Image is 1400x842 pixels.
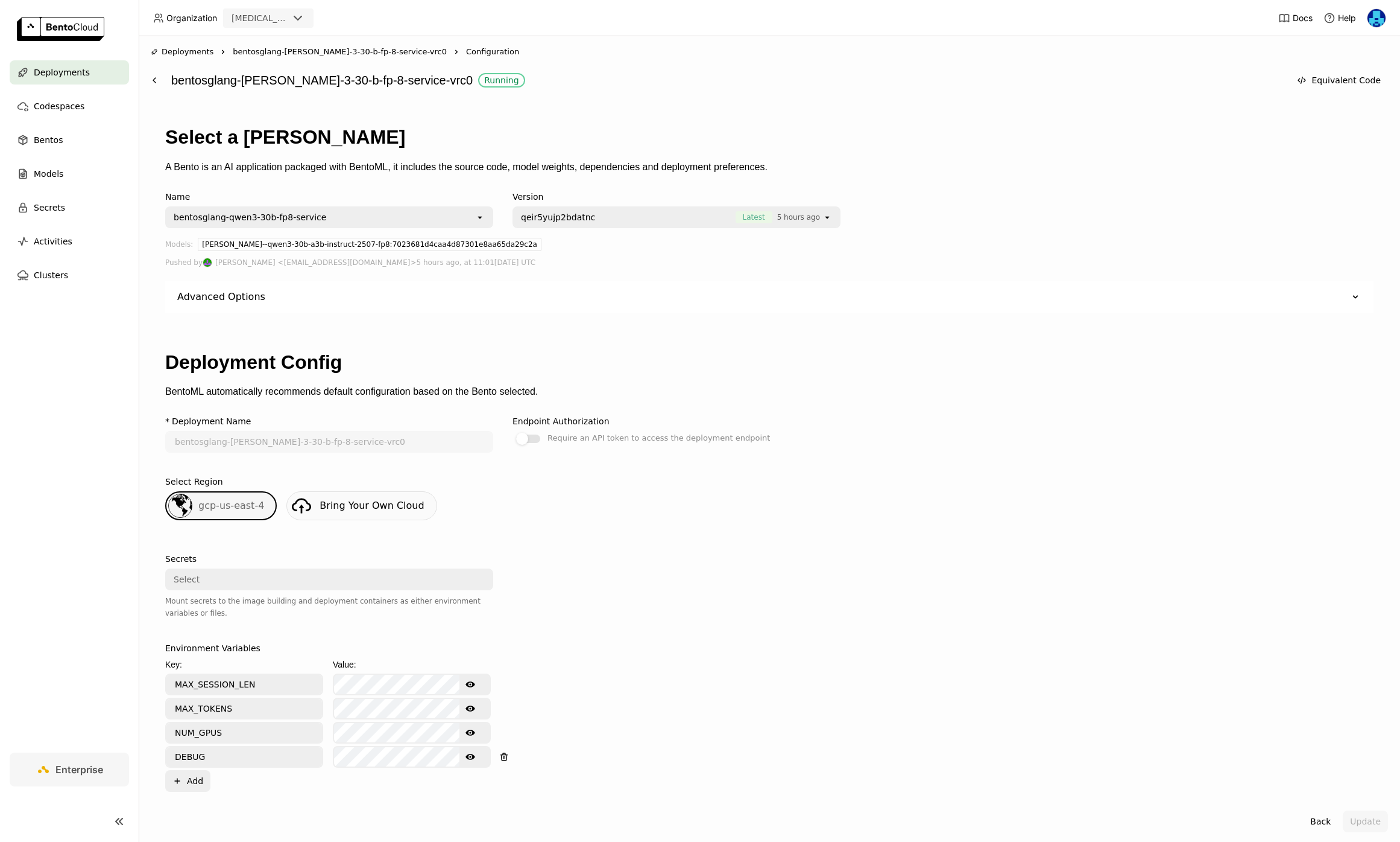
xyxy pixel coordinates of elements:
svg: Show password text [465,752,475,762]
span: Models [34,167,63,181]
div: [PERSON_NAME]--qwen3-30b-a3b-instruct-2507-fp8:7023681d4caa4d87301e8aa65da29c2a [198,238,541,251]
span: [PERSON_NAME] <[EMAIL_ADDRESS][DOMAIN_NAME]> [215,256,416,269]
span: Help [1338,13,1356,24]
span: gcp-us-east-4 [198,500,264,511]
img: Yi Guo [1367,9,1386,27]
div: Secrets [165,554,197,564]
span: Secrets [34,200,65,215]
span: Configuration [466,46,519,58]
h1: Select a [PERSON_NAME] [165,126,1373,148]
div: Advanced Options [177,291,265,303]
div: Advanced Options [165,281,1373,313]
div: Value: [333,658,491,671]
button: Show password text [459,723,481,742]
span: qeir5yujp2bdatnc [521,211,595,223]
a: Clusters [10,263,129,287]
div: Version [512,192,840,202]
p: A Bento is an AI application packaged with BentoML, it includes the source code, model weights, d... [165,162,1373,173]
div: Select [174,573,200,585]
div: gcp-us-east-4 [165,491,277,520]
span: bentosglang-[PERSON_NAME]-3-30-b-fp-8-service-vrc0 [233,46,447,58]
h1: Deployment Config [165,351,1373,374]
span: Bring Your Own Cloud [320,500,424,511]
a: Codespaces [10,94,129,118]
input: Selected revia. [289,13,291,25]
button: Show password text [459,747,481,767]
span: Codespaces [34,99,84,113]
input: Key [166,675,322,694]
svg: Right [218,47,228,57]
div: Environment Variables [165,643,260,653]
a: Enterprise [10,753,129,786]
button: Back [1303,811,1338,832]
div: Models: [165,238,193,256]
button: Show password text [459,675,481,694]
div: Name [165,192,493,202]
input: Key [166,699,322,718]
input: Key [166,723,322,742]
div: Mount secrets to the image building and deployment containers as either environment variables or ... [165,595,493,619]
svg: open [822,212,832,222]
a: Docs [1278,12,1313,24]
button: Add [165,770,210,792]
button: Equivalent Code [1290,69,1388,91]
svg: Show password text [465,680,475,689]
svg: Down [1349,291,1361,303]
a: Deployments [10,60,129,85]
a: Secrets [10,196,129,220]
div: Endpoint Authorization [512,416,610,426]
a: Bring Your Own Cloud [286,491,437,520]
svg: open [475,212,485,222]
span: Deployments [162,46,213,58]
span: Organization [166,13,217,24]
button: Show password text [459,699,481,718]
img: Shenyang Zhao [203,258,212,267]
div: Key: [165,658,323,671]
a: Models [10,162,129,186]
svg: Plus [172,776,182,786]
input: Key [166,747,322,767]
span: Enterprise [55,764,103,776]
p: BentoML automatically recommends default configuration based on the Bento selected. [165,386,1373,397]
a: Bentos [10,128,129,152]
svg: Right [452,47,461,57]
input: name of deployment (autogenerated if blank) [166,432,492,451]
div: Require an API token to access the deployment endpoint [547,431,770,445]
svg: Show password text [465,704,475,713]
div: Deployments [151,46,213,58]
span: 5 hours ago [777,211,820,223]
img: logo [17,17,104,41]
svg: Show password text [465,728,475,738]
button: Update [1343,811,1388,832]
span: Deployments [34,65,90,80]
input: Selected [object Object]. [821,211,822,223]
div: Deployment Name [172,416,251,426]
span: Docs [1293,13,1313,24]
div: Pushed by 5 hours ago, at 11:01[DATE] UTC [165,256,1373,269]
span: Latest [736,211,772,223]
div: [MEDICAL_DATA] [232,12,288,24]
span: Activities [34,234,72,249]
div: Select Region [165,477,223,486]
div: bentosglang-[PERSON_NAME]-3-30-b-fp-8-service-vrc0 [171,69,1284,92]
a: Activities [10,229,129,254]
div: Help [1323,12,1356,24]
nav: Breadcrumbs navigation [151,46,1388,58]
div: bentosglang-qwen3-30b-fp8-service [174,211,326,223]
span: Bentos [34,133,63,147]
div: Running [484,75,519,85]
span: Clusters [34,268,68,282]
